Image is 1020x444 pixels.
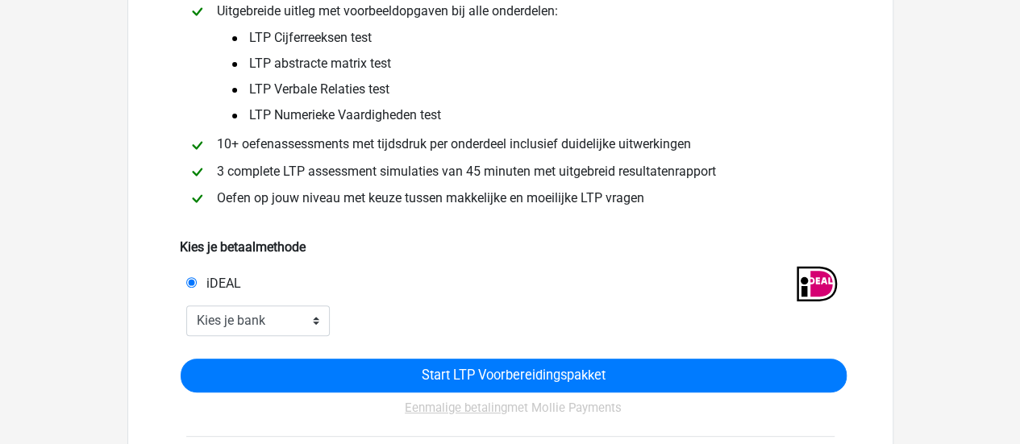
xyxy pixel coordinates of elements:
img: checkmark [187,2,207,22]
b: Kies je betaalmethode [180,239,306,255]
img: checkmark [187,189,207,209]
img: checkmark [187,162,207,182]
span: LTP Numerieke Vaardigheden test [230,106,441,125]
span: LTP Cijferreeksen test [230,28,372,48]
span: LTP Verbale Relaties test [230,80,389,99]
div: met Mollie Payments [181,392,847,436]
input: Start LTP Voorbereidingspakket [181,359,847,392]
u: Eenmalige betaling [405,400,507,415]
img: checkmark [187,135,207,156]
span: Oefen op jouw niveau met keuze tussen makkelijke en moeilijke LTP vragen [210,190,651,205]
span: LTP abstracte matrix test [230,54,391,73]
span: iDEAL [200,276,241,291]
span: 3 complete LTP assessment simulaties van 45 minuten met uitgebreid resultatenrapport [210,164,722,179]
span: Uitgebreide uitleg met voorbeeldopgaven bij alle onderdelen: [210,3,564,19]
span: 10+ oefenassessments met tijdsdruk per onderdeel inclusief duidelijke uitwerkingen [210,136,697,151]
